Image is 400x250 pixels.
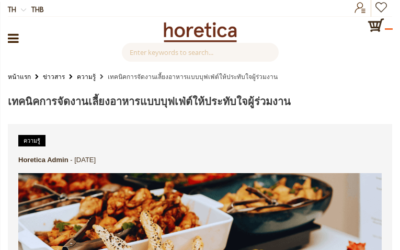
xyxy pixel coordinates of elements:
[74,156,96,164] span: [DATE]
[70,156,72,164] span: -
[21,7,26,13] img: dropdown-icon.svg
[8,28,19,49] a: หมวดหมู่สินค้า
[43,71,65,82] a: ข่าวสาร
[77,71,96,82] a: ความรู้
[8,94,291,109] span: เทคนิคการจัดงานเลี้ยงอาหารแบบบุฟเฟ่ต์ให้ประทับใจผู้ร่วมงาน
[31,5,44,14] span: THB
[18,156,68,164] a: Horetica Admin
[164,22,237,42] img: Horetica.com
[8,5,16,14] span: th
[108,72,278,81] strong: เทคนิคการจัดงานเลี้ยงอาหารแบบบุฟเฟ่ต์ให้ประทับใจผู้ร่วมงาน
[18,135,45,146] a: ความรู้
[8,71,31,82] a: หน้าแรก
